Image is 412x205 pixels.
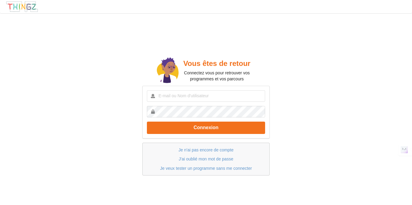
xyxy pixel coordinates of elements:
[179,70,255,82] p: Connectez vous pour retrouver vos programmes et vos parcours
[179,148,233,152] a: Je n'ai pas encore de compte
[147,122,265,134] button: Connexion
[147,90,265,102] input: E-mail ou Nom d'utilisateur
[179,59,255,68] h2: Vous êtes de retour
[157,57,179,84] img: doc.svg
[160,166,252,171] a: Je veux tester un programme sans me connecter
[6,1,38,12] img: thingz_logo.png
[179,157,233,161] a: J'ai oublié mon mot de passe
